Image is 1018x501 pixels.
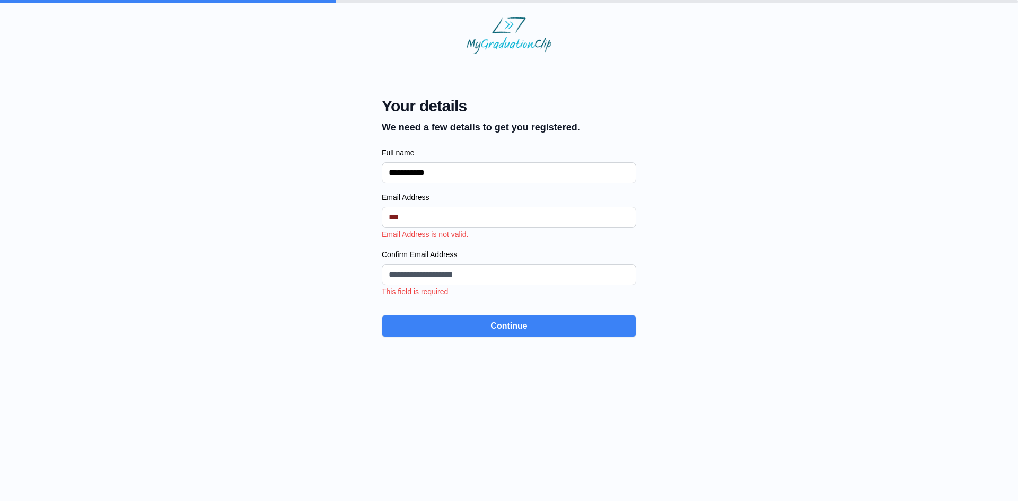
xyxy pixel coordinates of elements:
[382,120,580,135] p: We need a few details to get you registered.
[382,96,580,116] span: Your details
[382,230,468,239] span: Email Address is not valid.
[382,287,448,296] span: This field is required
[467,17,551,54] img: MyGraduationClip
[382,192,636,203] label: Email Address
[382,147,636,158] label: Full name
[382,315,636,337] button: Continue
[382,249,636,260] label: Confirm Email Address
